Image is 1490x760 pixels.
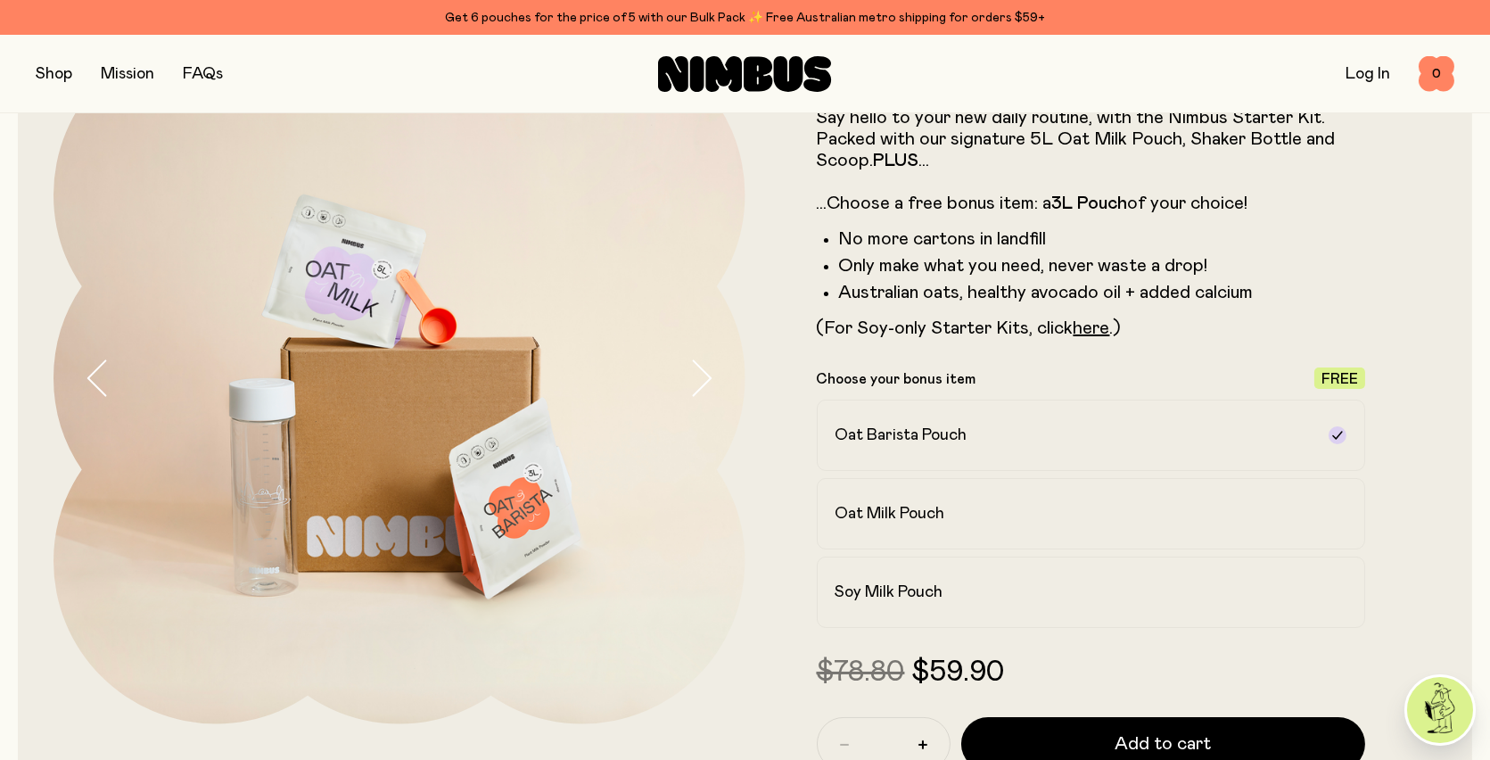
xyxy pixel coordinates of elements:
span: Add to cart [1115,731,1211,756]
span: $59.90 [912,658,1005,687]
a: here [1074,319,1110,337]
strong: PLUS [874,152,919,169]
a: Mission [101,66,154,82]
a: FAQs [183,66,223,82]
li: Australian oats, healthy avocado oil + added calcium [839,282,1366,303]
strong: 3L [1052,194,1074,212]
li: Only make what you need, never waste a drop! [839,255,1366,277]
h2: Soy Milk Pouch [836,582,943,603]
p: Choose your bonus item [817,370,976,388]
li: No more cartons in landfill [839,228,1366,250]
p: Say hello to your new daily routine, with the Nimbus Starter Kit. Packed with our signature 5L Oa... [817,107,1366,214]
button: 0 [1419,56,1454,92]
span: Free [1321,372,1358,386]
strong: Pouch [1078,194,1128,212]
div: Get 6 pouches for the price of 5 with our Bulk Pack ✨ Free Australian metro shipping for orders $59+ [36,7,1454,29]
p: (For Soy-only Starter Kits, click .) [817,318,1366,339]
a: Log In [1346,66,1390,82]
span: $78.80 [817,658,905,687]
h2: Oat Milk Pouch [836,503,945,525]
img: agent [1407,677,1473,743]
h2: Oat Barista Pouch [836,425,967,446]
